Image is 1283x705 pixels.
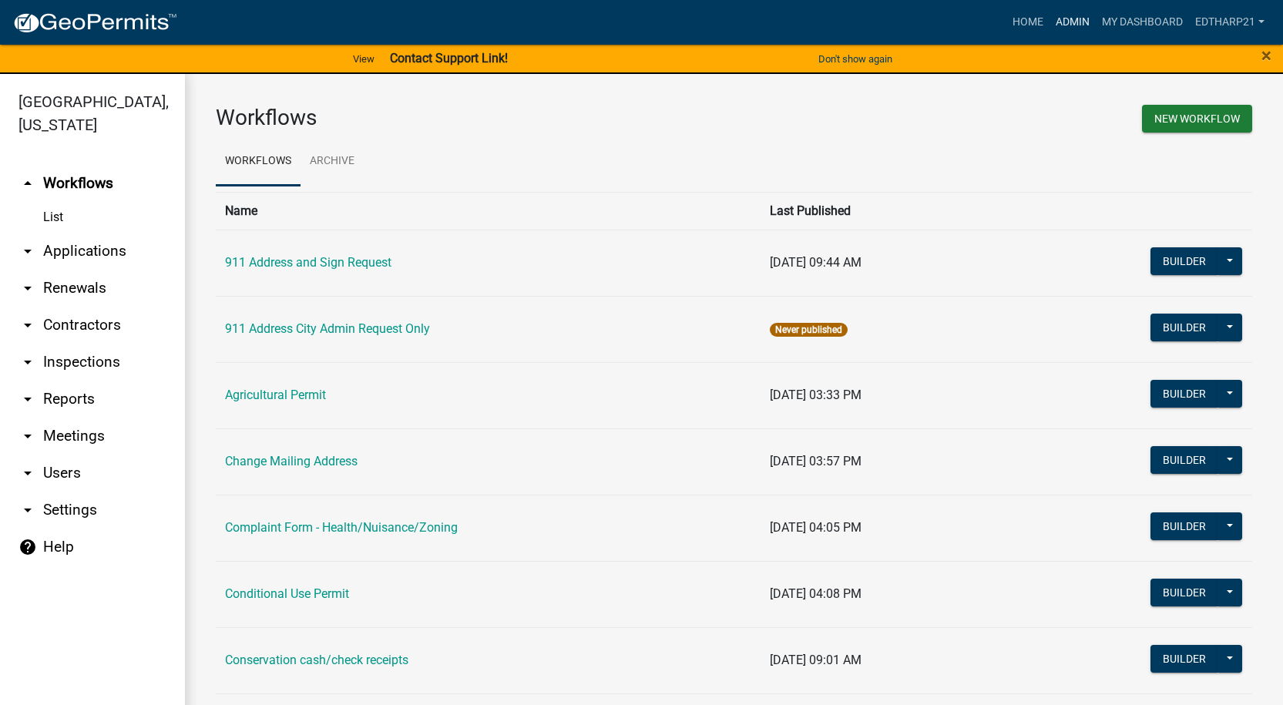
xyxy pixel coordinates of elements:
[216,192,761,230] th: Name
[301,137,364,186] a: Archive
[216,105,723,131] h3: Workflows
[770,653,861,667] span: [DATE] 09:01 AM
[18,390,37,408] i: arrow_drop_down
[1050,8,1096,37] a: Admin
[18,427,37,445] i: arrow_drop_down
[1150,446,1218,474] button: Builder
[18,501,37,519] i: arrow_drop_down
[18,538,37,556] i: help
[812,46,898,72] button: Don't show again
[347,46,381,72] a: View
[18,242,37,260] i: arrow_drop_down
[18,174,37,193] i: arrow_drop_up
[1142,105,1252,133] button: New Workflow
[225,255,391,270] a: 911 Address and Sign Request
[1261,45,1271,66] span: ×
[225,653,408,667] a: Conservation cash/check receipts
[18,316,37,334] i: arrow_drop_down
[1150,314,1218,341] button: Builder
[225,388,326,402] a: Agricultural Permit
[770,586,861,601] span: [DATE] 04:08 PM
[1150,380,1218,408] button: Builder
[216,137,301,186] a: Workflows
[1150,512,1218,540] button: Builder
[18,464,37,482] i: arrow_drop_down
[770,520,861,535] span: [DATE] 04:05 PM
[18,353,37,371] i: arrow_drop_down
[1096,8,1189,37] a: My Dashboard
[225,321,430,336] a: 911 Address City Admin Request Only
[1189,8,1271,37] a: EdTharp21
[770,454,861,468] span: [DATE] 03:57 PM
[225,520,458,535] a: Complaint Form - Health/Nuisance/Zoning
[225,586,349,601] a: Conditional Use Permit
[770,388,861,402] span: [DATE] 03:33 PM
[225,454,358,468] a: Change Mailing Address
[1150,645,1218,673] button: Builder
[770,323,848,337] span: Never published
[761,192,1062,230] th: Last Published
[1150,247,1218,275] button: Builder
[1261,46,1271,65] button: Close
[18,279,37,297] i: arrow_drop_down
[390,51,508,65] strong: Contact Support Link!
[770,255,861,270] span: [DATE] 09:44 AM
[1006,8,1050,37] a: Home
[1150,579,1218,606] button: Builder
